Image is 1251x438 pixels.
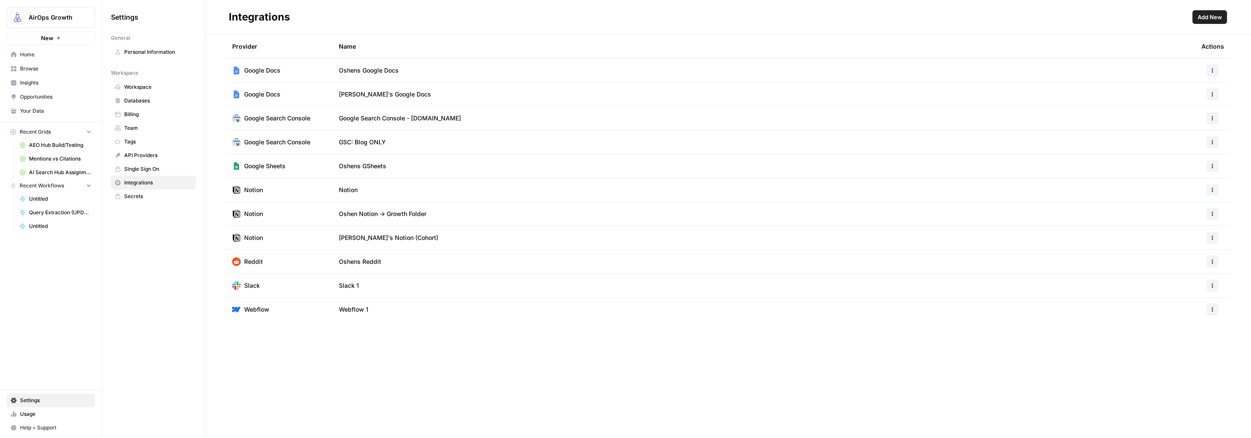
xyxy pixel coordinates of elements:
[232,66,241,75] img: Google Docs
[244,281,260,290] span: Slack
[124,124,192,132] span: Team
[339,162,386,170] span: Oshens GSheets
[7,179,95,192] button: Recent Workflows
[29,209,91,216] span: Query Extraction (UPDATES EXISTING RECORD - Do not alter)
[232,138,241,146] img: Google Search Console
[16,152,95,166] a: Mentions vs Citations
[339,138,386,146] span: GSC: Blog ONLY
[16,192,95,206] a: Untitled
[232,234,241,242] img: Notion
[111,45,196,59] a: Personal Information
[111,80,196,94] a: Workspace
[20,93,91,101] span: Opportunities
[20,65,91,73] span: Browse
[339,66,399,75] span: Oshens Google Docs
[111,149,196,162] a: API Providers
[111,108,196,121] a: Billing
[111,94,196,108] a: Databases
[244,186,263,194] span: Notion
[244,234,263,242] span: Notion
[29,222,91,230] span: Untitled
[7,126,95,138] button: Recent Grids
[124,111,192,118] span: Billing
[339,305,368,314] span: Webflow 1
[16,166,95,179] a: AI Search Hub Assignments
[7,62,95,76] a: Browse
[111,34,130,42] span: General
[29,141,91,149] span: AEO Hub Build/Testing
[232,305,241,314] img: Webflow
[244,138,310,146] span: Google Search Console
[1198,13,1222,21] span: Add New
[339,90,431,99] span: [PERSON_NAME]'s Google Docs
[124,193,192,200] span: Secrets
[232,186,241,194] img: Notion
[232,35,257,58] div: Provider
[124,179,192,187] span: Integrations
[20,410,91,418] span: Usage
[124,138,192,146] span: Tags
[16,206,95,219] a: Query Extraction (UPDATES EXISTING RECORD - Do not alter)
[244,257,263,266] span: Reddit
[29,195,91,203] span: Untitled
[244,114,310,123] span: Google Search Console
[7,76,95,90] a: Insights
[20,128,51,136] span: Recent Grids
[232,114,241,123] img: Google Search Console
[339,257,381,266] span: Oshens Reddit
[20,424,91,432] span: Help + Support
[1201,35,1224,58] div: Actions
[339,234,438,242] span: [PERSON_NAME]'s Notion (Cohort)
[124,97,192,105] span: Databases
[111,121,196,135] a: Team
[20,79,91,87] span: Insights
[7,394,95,407] a: Settings
[244,305,269,314] span: Webflow
[7,407,95,421] a: Usage
[7,48,95,61] a: Home
[111,135,196,149] a: Tags
[111,12,138,22] span: Settings
[339,186,358,194] span: Notion
[244,90,280,99] span: Google Docs
[232,162,241,170] img: Google Sheets
[124,165,192,173] span: Single Sign On
[111,69,138,77] span: Workspace
[20,107,91,115] span: Your Data
[16,138,95,152] a: AEO Hub Build/Testing
[339,35,1188,58] div: Name
[339,210,426,218] span: Oshen Notion -> Growth Folder
[232,210,241,218] img: Notion
[232,90,241,99] img: Google Docs
[244,162,286,170] span: Google Sheets
[339,281,359,290] span: Slack 1
[124,48,192,56] span: Personal Information
[7,32,95,44] button: New
[124,152,192,159] span: API Providers
[111,190,196,203] a: Secrets
[20,182,64,190] span: Recent Workflows
[339,114,461,123] span: Google Search Console - [DOMAIN_NAME]
[20,51,91,58] span: Home
[232,281,241,290] img: Slack
[229,10,290,24] div: Integrations
[20,397,91,404] span: Settings
[232,257,241,266] img: Reddit
[7,104,95,118] a: Your Data
[124,83,192,91] span: Workspace
[7,90,95,104] a: Opportunities
[244,210,263,218] span: Notion
[7,421,95,435] button: Help + Support
[29,169,91,176] span: AI Search Hub Assignments
[111,176,196,190] a: Integrations
[7,7,95,28] button: Workspace: AirOps Growth
[111,162,196,176] a: Single Sign On
[41,34,53,42] span: New
[29,13,80,22] span: AirOps Growth
[244,66,280,75] span: Google Docs
[16,219,95,233] a: Untitled
[1193,10,1227,24] button: Add New
[29,155,91,163] span: Mentions vs Citations
[10,10,25,25] img: AirOps Growth Logo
